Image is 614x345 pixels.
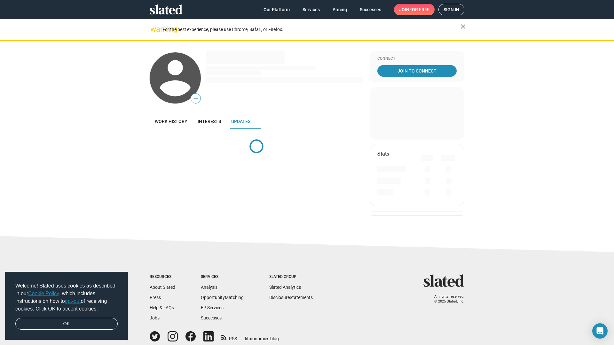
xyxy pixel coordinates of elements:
[226,114,256,129] a: Updates
[150,305,174,310] a: Help & FAQs
[409,4,429,15] span: for free
[245,336,252,341] span: film
[201,274,244,280] div: Services
[269,295,313,300] a: DisclosureStatements
[193,114,226,129] a: Interests
[201,295,244,300] a: OpportunityMatching
[150,25,158,33] mat-icon: warning
[303,4,320,15] span: Services
[15,318,118,330] a: dismiss cookie message
[245,331,279,342] a: filmonomics blog
[191,95,201,103] span: —
[162,25,460,34] div: For the best experience, please use Chrome, Safari, or Firefox.
[428,295,464,304] p: All rights reserved. © 2025 Slated, Inc.
[459,23,467,30] mat-icon: close
[65,298,81,304] a: opt-out
[264,4,290,15] span: Our Platform
[269,285,301,290] a: Slated Analytics
[297,4,325,15] a: Services
[592,323,608,339] div: Open Intercom Messenger
[333,4,347,15] span: Pricing
[360,4,381,15] span: Successes
[15,282,118,313] span: Welcome! Slated uses cookies as described in our , which includes instructions on how to of recei...
[379,65,455,77] span: Join To Connect
[377,65,457,77] a: Join To Connect
[150,295,161,300] a: Press
[258,4,295,15] a: Our Platform
[150,274,175,280] div: Resources
[377,56,457,61] div: Connect
[231,119,250,124] span: Updates
[28,291,59,296] a: Cookie Policy
[5,272,128,340] div: cookieconsent
[269,274,313,280] div: Slated Group
[355,4,386,15] a: Successes
[221,332,237,342] a: RSS
[150,285,175,290] a: About Slated
[438,4,464,15] a: Sign in
[201,315,222,320] a: Successes
[150,315,160,320] a: Jobs
[155,119,187,124] span: Work history
[399,4,429,15] span: Join
[198,119,221,124] span: Interests
[394,4,435,15] a: Joinfor free
[201,285,217,290] a: Analysis
[377,150,389,157] mat-card-title: Stats
[444,4,459,15] span: Sign in
[327,4,352,15] a: Pricing
[150,114,193,129] a: Work history
[201,305,224,310] a: EP Services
